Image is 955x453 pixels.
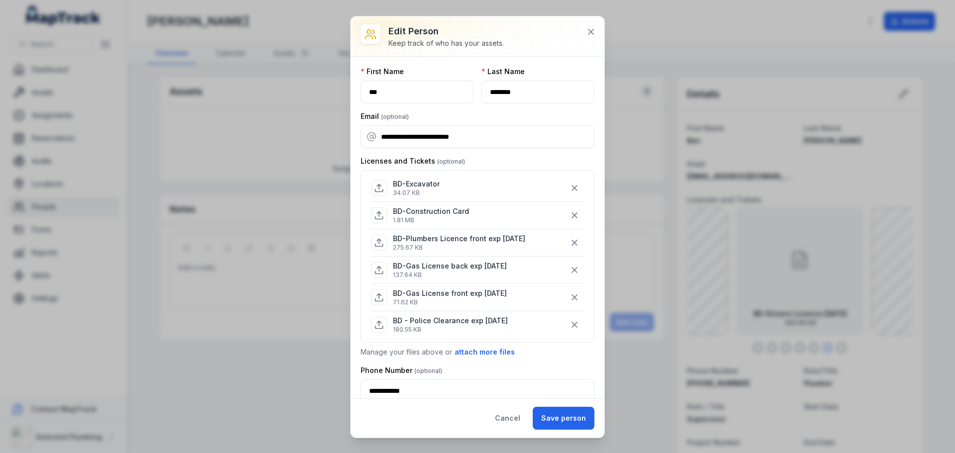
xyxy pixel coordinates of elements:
p: BD-Gas License front exp [DATE] [393,288,507,298]
p: 34.07 KB [393,189,440,197]
p: 275.67 KB [393,244,525,252]
p: 180.55 KB [393,326,508,334]
label: Last Name [481,67,525,77]
h3: Edit person [388,24,504,38]
p: BD - Police Clearance exp [DATE] [393,316,508,326]
div: Keep track of who has your assets. [388,38,504,48]
label: First Name [361,67,404,77]
p: 137.64 KB [393,271,507,279]
p: BD-Excavator [393,179,440,189]
p: BD-Construction Card [393,206,469,216]
p: BD-Plumbers Licence front exp [DATE] [393,234,525,244]
p: 1.81 MB [393,216,469,224]
p: BD-Gas License back exp [DATE] [393,261,507,271]
button: Save person [533,407,594,430]
button: Cancel [486,407,529,430]
label: Email [361,111,409,121]
label: Phone Number [361,365,442,375]
label: Licenses and Tickets [361,156,465,166]
p: Manage your files above or [361,347,594,358]
button: attach more files [454,347,515,358]
p: 71.62 KB [393,298,507,306]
